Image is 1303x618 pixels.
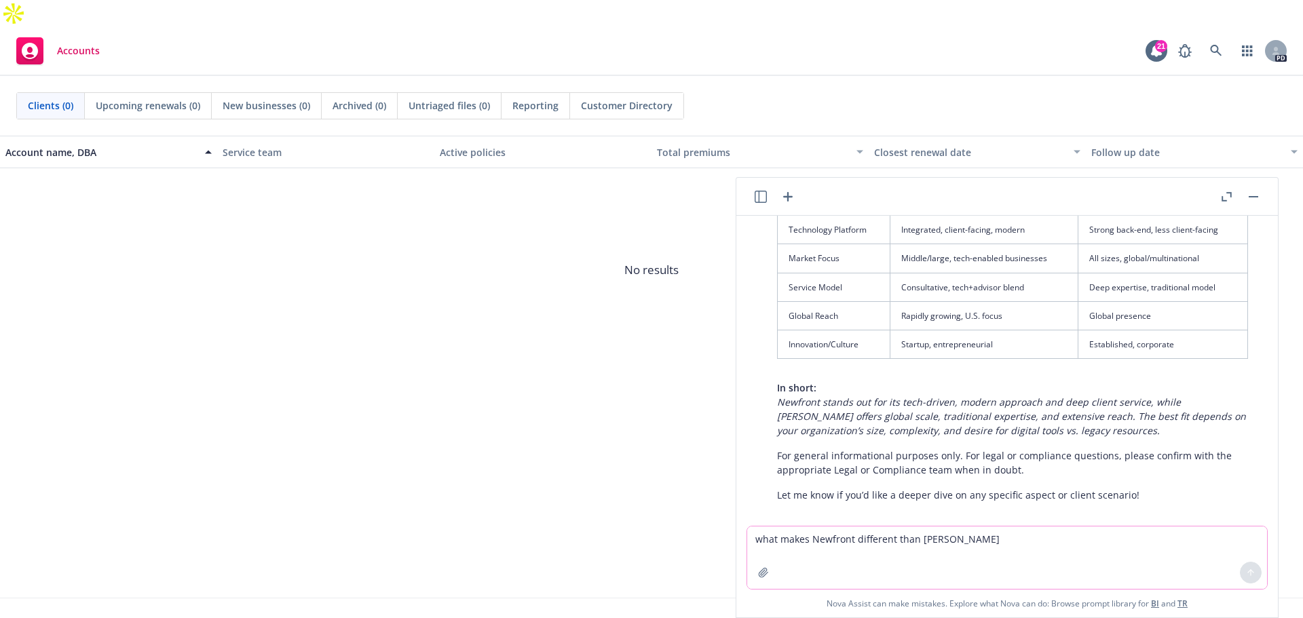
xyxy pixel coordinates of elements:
td: Startup, entrepreneurial [890,330,1078,358]
td: Technology Platform [778,216,890,244]
span: New businesses (0) [223,98,310,113]
span: Untriaged files (0) [409,98,490,113]
td: Rapidly growing, U.S. focus [890,301,1078,330]
div: Closest renewal date [874,145,1065,159]
td: Global Reach [778,301,890,330]
div: 21 [1155,40,1167,52]
td: Established, corporate [1078,330,1248,358]
a: BI [1151,598,1159,609]
td: Middle/large, tech-enabled businesses [890,244,1078,273]
button: Follow up date [1086,136,1303,168]
td: Deep expertise, traditional model [1078,273,1248,301]
button: Service team [217,136,434,168]
span: Archived (0) [333,98,386,113]
div: Service team [223,145,429,159]
button: Total premiums [651,136,869,168]
td: Integrated, client-facing, modern [890,216,1078,244]
td: Consultative, tech+advisor blend [890,273,1078,301]
div: Total premiums [657,145,848,159]
td: Service Model [778,273,890,301]
td: Market Focus [778,244,890,273]
p: Let me know if you’d like a deeper dive on any specific aspect or client scenario! [777,488,1248,502]
a: Switch app [1234,37,1261,64]
td: All sizes, global/multinational [1078,244,1248,273]
span: Upcoming renewals (0) [96,98,200,113]
a: Report a Bug [1171,37,1198,64]
span: Nova Assist can make mistakes. Explore what Nova can do: Browse prompt library for and [827,590,1188,617]
a: Accounts [11,32,105,70]
a: TR [1177,598,1188,609]
span: Reporting [512,98,559,113]
span: Clients (0) [28,98,73,113]
div: Active policies [440,145,646,159]
span: Customer Directory [581,98,673,113]
div: Account name, DBA [5,145,197,159]
div: Follow up date [1091,145,1283,159]
em: Newfront stands out for its tech-driven, modern approach and deep client service, while [PERSON_N... [777,395,1246,437]
span: In short: [777,381,816,394]
p: For general informational purposes only. For legal or compliance questions, please confirm with t... [777,448,1248,477]
td: Global presence [1078,301,1248,330]
td: Innovation/Culture [778,330,890,358]
span: Accounts [57,45,100,56]
td: Strong back-end, less client-facing [1078,216,1248,244]
a: Search [1203,37,1230,64]
button: Closest renewal date [869,136,1086,168]
button: Active policies [434,136,651,168]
